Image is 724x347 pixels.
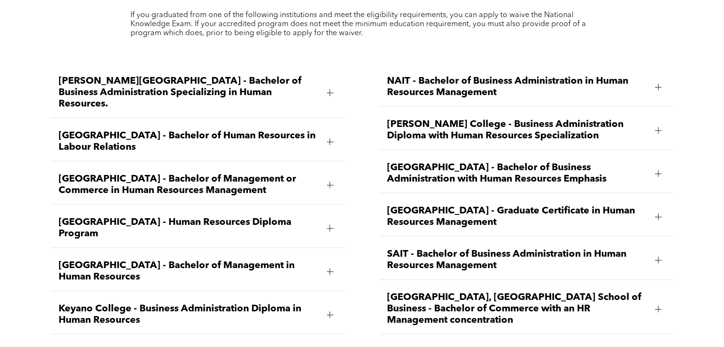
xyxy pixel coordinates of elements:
[387,76,647,98] span: NAIT - Bachelor of Business Administration in Human Resources Management
[387,292,647,326] span: [GEOGRAPHIC_DATA], [GEOGRAPHIC_DATA] School of Business - Bachelor of Commerce with an HR Managem...
[387,119,647,142] span: [PERSON_NAME] College - Business Administration Diploma with Human Resources Specialization
[387,205,647,228] span: [GEOGRAPHIC_DATA] - Graduate Certificate in Human Resources Management
[387,249,647,271] span: SAIT - Bachelor of Business Administration in Human Resources Management
[59,217,319,240] span: [GEOGRAPHIC_DATA] - Human Resources Diploma Program
[59,173,319,196] span: [GEOGRAPHIC_DATA] - Bachelor of Management or Commerce in Human Resources Management
[59,260,319,283] span: [GEOGRAPHIC_DATA] - Bachelor of Management in Human Resources
[59,303,319,326] span: Keyano College - Business Administration Diploma in Human Resources
[387,162,647,185] span: [GEOGRAPHIC_DATA] - Bachelor of Business Administration with Human Resources Emphasis
[130,11,586,37] span: If you graduated from one of the following institutions and meet the eligibility requirements, yo...
[59,130,319,153] span: [GEOGRAPHIC_DATA] - Bachelor of Human Resources in Labour Relations
[59,76,319,110] span: [PERSON_NAME][GEOGRAPHIC_DATA] - Bachelor of Business Administration Specializing in Human Resour...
